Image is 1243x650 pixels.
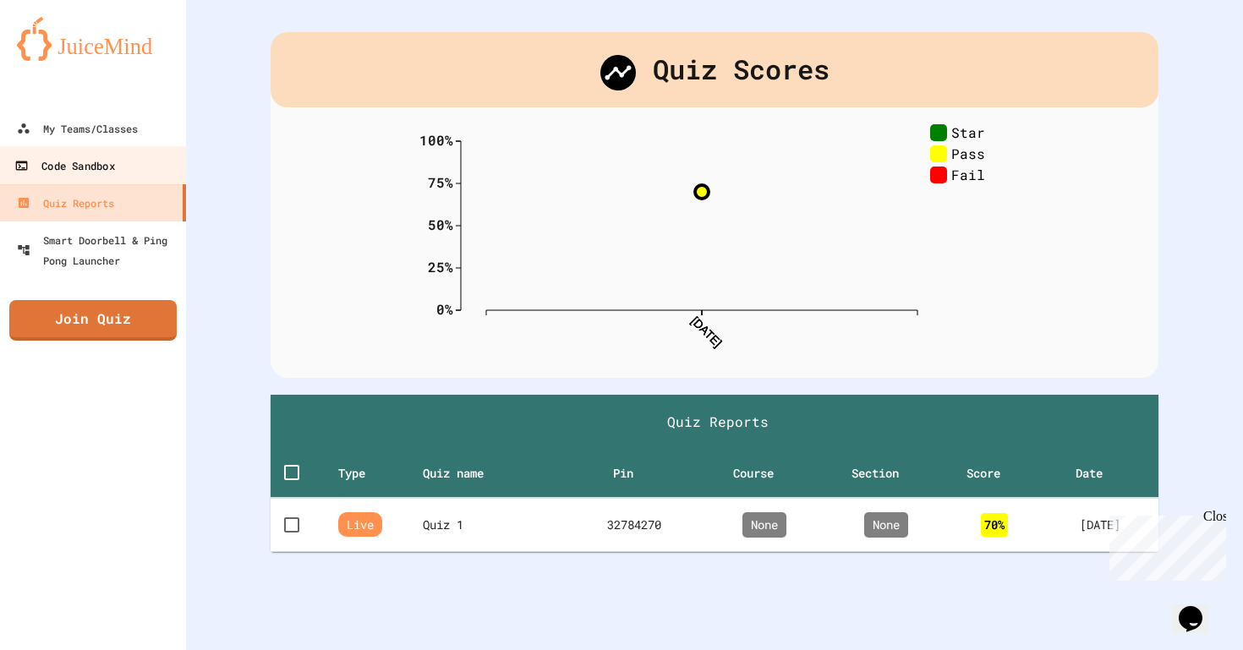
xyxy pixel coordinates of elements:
span: Live [338,512,382,537]
span: Score [966,463,1022,483]
text: 100% [419,131,453,149]
span: Quiz name [423,463,506,483]
div: 70 % [981,513,1008,537]
h1: Quiz Reports [284,412,1152,432]
text: Star [951,123,985,140]
iframe: chat widget [1172,582,1226,633]
div: Code Sandbox [14,156,114,177]
text: Fail [951,165,985,183]
div: Quiz Reports [17,193,114,213]
span: Pin [613,463,655,483]
a: Join Quiz [9,300,177,341]
th: Quiz 1 [423,498,565,552]
td: 32784270 [565,498,704,552]
div: None [742,512,786,538]
span: Section [851,463,921,483]
span: Date [1076,463,1125,483]
div: Smart Doorbell & Ping Pong Launcher [17,230,179,270]
div: Quiz Scores [271,32,1158,107]
text: 0% [436,300,453,318]
span: Type [338,463,387,483]
text: Pass [951,144,985,161]
text: 50% [428,216,453,233]
iframe: chat widget [1103,509,1226,581]
div: My Teams/Classes [17,118,138,139]
span: Course [733,463,796,483]
text: [DATE] [688,314,724,349]
div: Chat with us now!Close [7,7,117,107]
div: None [864,512,908,538]
td: [DATE] [1043,498,1158,552]
text: 75% [428,173,453,191]
text: 25% [428,258,453,276]
img: logo-orange.svg [17,17,169,61]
